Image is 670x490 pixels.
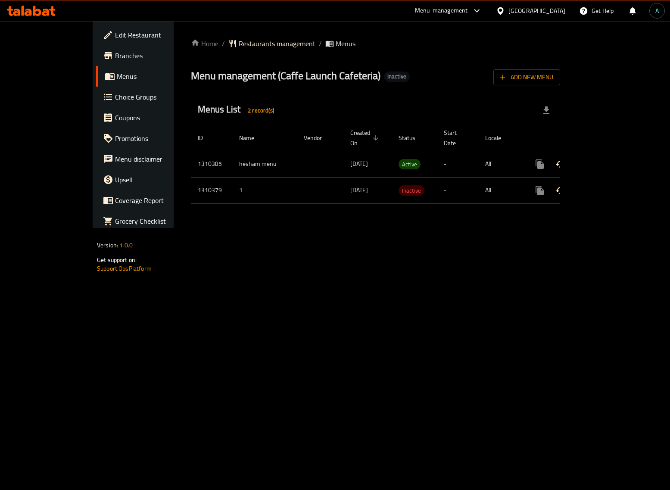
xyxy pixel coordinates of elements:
[228,38,315,49] a: Restaurants management
[478,177,523,203] td: All
[500,72,553,83] span: Add New Menu
[191,38,560,49] nav: breadcrumb
[399,186,424,196] span: Inactive
[350,128,381,148] span: Created On
[319,38,322,49] li: /
[232,151,297,177] td: hesham menu
[350,158,368,169] span: [DATE]
[115,175,198,185] span: Upsell
[350,184,368,196] span: [DATE]
[96,45,205,66] a: Branches
[119,240,133,251] span: 1.0.0
[493,69,560,85] button: Add New Menu
[115,30,198,40] span: Edit Restaurant
[399,133,427,143] span: Status
[239,133,265,143] span: Name
[191,177,232,203] td: 1310379
[115,216,198,226] span: Grocery Checklist
[115,92,198,102] span: Choice Groups
[523,125,619,151] th: Actions
[115,133,198,144] span: Promotions
[530,180,550,201] button: more
[97,254,137,265] span: Get support on:
[198,103,279,117] h2: Menus List
[96,128,205,149] a: Promotions
[478,151,523,177] td: All
[239,38,315,49] span: Restaurants management
[191,66,380,85] span: Menu management ( Caffe Launch Cafeteria )
[243,103,279,117] div: Total records count
[191,151,232,177] td: 1310385
[96,87,205,107] a: Choice Groups
[437,151,478,177] td: -
[115,50,198,61] span: Branches
[96,66,205,87] a: Menus
[384,72,410,82] div: Inactive
[437,177,478,203] td: -
[232,177,297,203] td: 1
[444,128,468,148] span: Start Date
[191,125,619,204] table: enhanced table
[399,185,424,196] div: Inactive
[304,133,333,143] span: Vendor
[117,71,198,81] span: Menus
[399,159,421,169] span: Active
[115,195,198,206] span: Coverage Report
[508,6,565,16] div: [GEOGRAPHIC_DATA]
[222,38,225,49] li: /
[115,154,198,164] span: Menu disclaimer
[96,107,205,128] a: Coupons
[96,169,205,190] a: Upsell
[96,190,205,211] a: Coverage Report
[96,25,205,45] a: Edit Restaurant
[415,6,468,16] div: Menu-management
[485,133,512,143] span: Locale
[96,149,205,169] a: Menu disclaimer
[97,263,152,274] a: Support.OpsPlatform
[536,100,557,121] div: Export file
[198,133,214,143] span: ID
[530,154,550,175] button: more
[336,38,355,49] span: Menus
[550,180,571,201] button: Change Status
[655,6,659,16] span: A
[243,106,279,115] span: 2 record(s)
[97,240,118,251] span: Version:
[96,211,205,231] a: Grocery Checklist
[550,154,571,175] button: Change Status
[115,112,198,123] span: Coupons
[384,73,410,80] span: Inactive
